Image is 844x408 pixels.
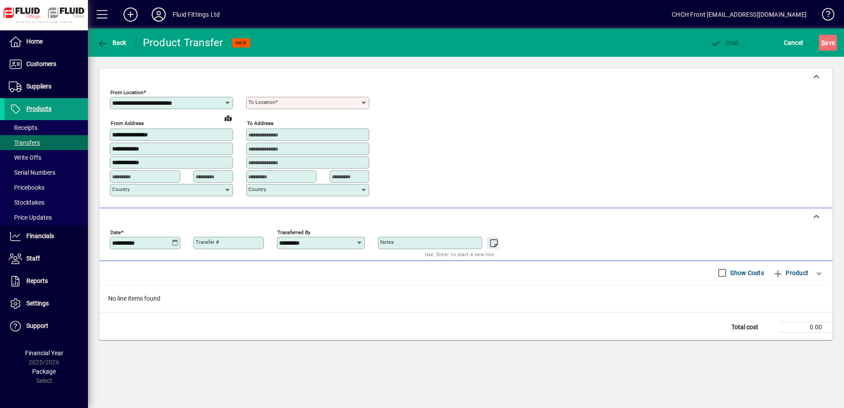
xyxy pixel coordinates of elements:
button: Post [708,35,741,51]
app-page-header-button: Back [88,35,136,51]
span: Financial Year [25,349,63,357]
a: Receipts [4,120,88,135]
span: Write Offs [9,154,41,161]
a: Settings [4,293,88,315]
mat-label: Country [112,186,130,192]
span: Stocktakes [9,199,44,206]
button: Cancel [782,35,805,51]
mat-label: To location [248,99,275,105]
mat-label: Date [110,229,121,235]
a: Financials [4,225,88,247]
a: Stocktakes [4,195,88,210]
a: Staff [4,248,88,270]
span: Suppliers [26,83,51,90]
span: ave [821,36,835,50]
span: Staff [26,255,40,262]
mat-label: Country [248,186,266,192]
span: Receipts [9,124,37,131]
span: Support [26,322,48,329]
td: Total cost [727,322,780,332]
button: Profile [145,7,173,22]
span: Cancel [784,36,803,50]
span: Serial Numbers [9,169,55,176]
span: NEW [236,40,247,46]
a: Suppliers [4,76,88,98]
a: Pricebooks [4,180,88,195]
div: CHCH Front [EMAIL_ADDRESS][DOMAIN_NAME] [672,7,807,22]
button: Product [768,265,813,281]
label: Show Costs [728,268,764,277]
a: Price Updates [4,210,88,225]
button: Save [819,35,837,51]
span: Product [773,266,808,280]
button: Back [95,35,129,51]
a: View on map [221,111,235,125]
mat-label: From location [110,89,143,96]
mat-label: Notes [380,239,394,245]
div: No line items found [99,285,833,312]
a: Serial Numbers [4,165,88,180]
button: Add [116,7,145,22]
span: Pricebooks [9,184,44,191]
span: Financials [26,232,54,239]
mat-label: Transferred by [277,229,310,235]
span: S [821,39,825,46]
span: Transfers [9,139,40,146]
a: Transfers [4,135,88,150]
a: Knowledge Base [815,2,833,30]
span: Products [26,105,51,112]
div: Fluid Fittings Ltd [173,7,220,22]
a: Support [4,315,88,337]
mat-label: Transfer # [196,239,219,245]
span: ost [710,39,739,46]
mat-hint: Use 'Enter' to start a new line [425,249,494,259]
span: Back [97,39,127,46]
a: Reports [4,270,88,292]
span: Price Updates [9,214,52,221]
span: Customers [26,60,56,67]
span: Settings [26,300,49,307]
span: Reports [26,277,48,284]
a: Home [4,31,88,53]
td: 0.00 [780,322,833,332]
span: P [726,39,730,46]
div: Product Transfer [143,36,223,50]
a: Customers [4,53,88,75]
a: Write Offs [4,150,88,165]
span: Home [26,38,43,45]
span: Package [32,368,56,375]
